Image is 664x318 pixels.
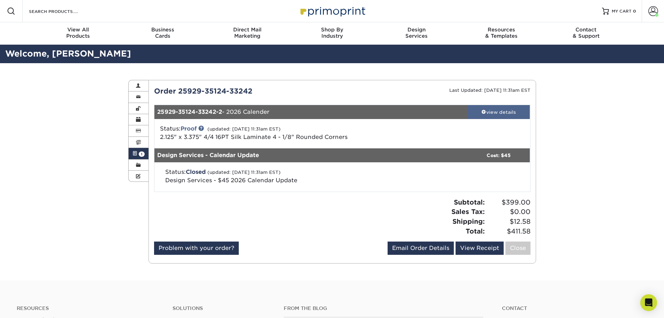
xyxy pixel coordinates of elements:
[160,134,348,140] span: 2.125" x 3.375" 4/4 16PT Silk Laminate 4 - 1/8" Rounded Corners
[459,22,544,45] a: Resources& Templates
[456,242,504,255] a: View Receipt
[374,27,459,33] span: Design
[451,208,485,215] strong: Sales Tax:
[207,170,281,175] small: (updated: [DATE] 11:31am EST)
[452,217,485,225] strong: Shipping:
[544,27,628,39] div: & Support
[290,27,374,33] span: Shop By
[487,217,531,227] span: $12.58
[459,27,544,33] span: Resources
[28,7,96,15] input: SEARCH PRODUCTS.....
[284,305,483,311] h4: From the Blog
[487,153,511,158] strong: Cost: $45
[449,88,531,93] small: Last Updated: [DATE] 11:31am EST
[502,305,647,311] a: Contact
[290,27,374,39] div: Industry
[157,152,259,158] strong: Design Services - Calendar Update
[155,125,405,141] div: Status:
[36,27,121,39] div: Products
[544,27,628,33] span: Contact
[129,148,149,159] a: 1
[139,151,145,157] span: 1
[186,169,206,175] span: Closed
[181,125,197,132] a: Proof
[388,242,454,255] a: Email Order Details
[487,207,531,217] span: $0.00
[160,168,403,185] div: Status:
[459,27,544,39] div: & Templates
[173,305,273,311] h4: Solutions
[205,22,290,45] a: Direct MailMarketing
[290,22,374,45] a: Shop ByIndustry
[120,27,205,39] div: Cards
[154,105,467,119] div: - 2026 Calender
[633,9,636,14] span: 0
[467,105,530,119] a: view details
[612,8,632,14] span: MY CART
[120,22,205,45] a: BusinessCards
[544,22,628,45] a: Contact& Support
[205,27,290,33] span: Direct Mail
[205,27,290,39] div: Marketing
[154,242,239,255] a: Problem with your order?
[454,198,485,206] strong: Subtotal:
[36,22,121,45] a: View AllProducts
[157,109,222,115] strong: 25929-35124-33242-2
[374,22,459,45] a: DesignServices
[149,86,342,96] div: Order 25929-35124-33242
[120,27,205,33] span: Business
[487,198,531,207] span: $399.00
[297,3,367,19] img: Primoprint
[374,27,459,39] div: Services
[505,242,531,255] a: Close
[36,27,121,33] span: View All
[487,227,531,236] span: $411.58
[466,227,485,235] strong: Total:
[467,109,530,116] div: view details
[640,294,657,311] div: Open Intercom Messenger
[165,177,297,184] span: Design Services - $45 2026 Calendar Update
[207,126,281,132] small: (updated: [DATE] 11:31am EST)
